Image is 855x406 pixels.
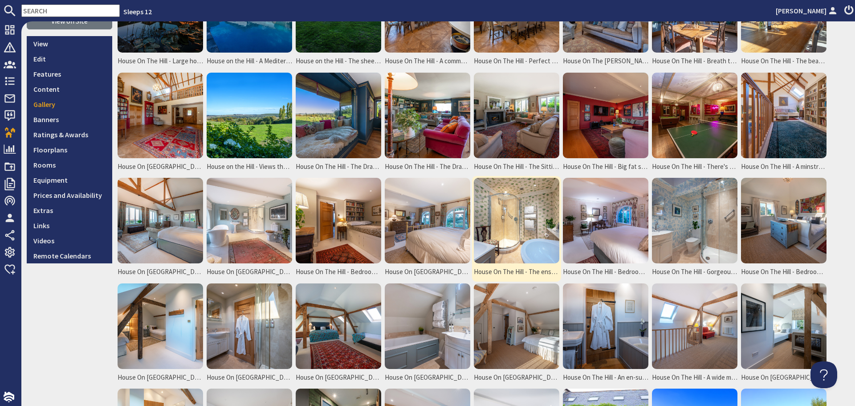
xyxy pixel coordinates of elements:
span: House on the Hill - Views that stretch for miles and miles across the [GEOGRAPHIC_DATA] [207,162,292,172]
span: House On The Hill - The Drawing Room [385,162,470,172]
span: House On [GEOGRAPHIC_DATA] - Bedroom 5: A wonderful family room where you can all hunker down tog... [296,373,381,383]
img: House On The Hill - The Sitting Room has an intimate feel, with homely furnishings, and the warmt... [474,73,559,158]
span: House On [GEOGRAPHIC_DATA] - Bedroom 7: antique French beds are painted in a [PERSON_NAME] & Ball... [741,373,826,383]
img: House On The Hill - Big fat sofas, a big screen, film posters on the walls - the perfect Movie Room [563,73,648,158]
img: House on the Hill - Views that stretch for miles and miles across the Chalke Valley [207,73,292,158]
span: House On The Hill - The beautiful [GEOGRAPHIC_DATA]; off the main hall, with doors onto the terrace [741,56,826,66]
a: Remote Calendars [27,248,112,263]
a: House On [GEOGRAPHIC_DATA] - Bedroom 5 has an en suite bathroom [383,282,472,387]
a: House On The Hill - There's a very funky Games Room [650,71,739,176]
span: House On The Hill - Breath taking views from the conservatory [652,56,737,66]
a: House On [GEOGRAPHIC_DATA] - Bedroom 2 sleeps 2 in a super king bed [383,176,472,282]
span: House On [GEOGRAPHIC_DATA] - Bedroom 4: And a fabulous en suite bathroom [207,373,292,383]
a: House On [GEOGRAPHIC_DATA] - Bedroom 6 is upstairs from the family kitchen/sitting room [472,282,561,387]
img: House On The Hill - The Drawing Room [385,73,470,158]
a: House on the Hill - Views that stretch for miles and miles across the [GEOGRAPHIC_DATA] [205,71,294,176]
span: House On The Hill - A commodious kitchen - for cooking, dining and relaxing [385,56,470,66]
a: Content [27,82,112,97]
span: House On The Hill - Large holiday home with pool and games room [118,56,203,66]
a: House On The Hill - Big fat sofas, a big screen, film posters on the walls - the perfect Movie Room [561,71,650,176]
img: House On The Hill - Bedroom 2 sleeps 2 in a super king bed [385,178,470,263]
a: House On The Hill - A wide mezzanine between Bedrooms 6 and 7 gives the option of a sofa bed (cha... [650,282,739,387]
span: House On The Hill - Bedroom 1: The Dressing Room can sleep 2 extra guests in a small double bed (... [296,267,381,277]
span: House On The Hill - Bedroom 4: A sense of calm, a touch eclectic [741,267,826,277]
span: House On [GEOGRAPHIC_DATA] - Bedroom 4 Dressing Room [118,373,203,383]
span: House On The Hill - Bedroom 3: where opulence meets a touch of grandeur [563,267,648,277]
a: House On The Hill - Bedroom 1: The Dressing Room can sleep 2 extra guests in a small double bed (... [294,176,383,282]
span: House On The Hill - The Sitting Room has an intimate feel, with homely furnishings, and the warmt... [474,162,559,172]
a: Extras [27,203,112,218]
img: House On The Hill - An en-suite for Bedroom 6 [563,283,648,369]
a: Links [27,218,112,233]
a: House On [GEOGRAPHIC_DATA] - Bedroom 5: A wonderful family room where you can all hunker down tog... [294,282,383,387]
span: House On The Hill - Gorgeous [PERSON_NAME] & Ball wallpaper in the shower room for Bedroom 3 [652,267,737,277]
img: House On The Hill - Gorgeous Farrow & Ball wallpaper in the shower room for Bedroom 3 [652,178,737,263]
a: Ratings & Awards [27,127,112,142]
img: House On The Hill - The ensuite for Bedroom 2: We just love that wallpaper! [474,178,559,263]
a: House On [GEOGRAPHIC_DATA] - Bedroom 7: antique French beds are painted in a [PERSON_NAME] & Ball... [739,282,828,387]
span: House on the Hill - The sheer size of this place will amaze you; perfect for your large group hol... [296,56,381,66]
a: House On The Hill - A minstrels gallery overlooks the main hall [739,71,828,176]
img: House On The Hill - Bedroom 4 Dressing Room [118,283,203,369]
img: House On The Hill - A minstrels gallery overlooks the main hall [741,73,826,158]
img: House On The Hill - The main hall [118,73,203,158]
img: House On The Hill - Bedroom 5 has an en suite bathroom [385,283,470,369]
span: House On [GEOGRAPHIC_DATA] - Bedroom 1 sleeps 2 in a super king bed [118,267,203,277]
span: House On The [PERSON_NAME] timbers soar to the roof in the kitchen/dining room [563,56,648,66]
img: House On The Hill - The Drawing Room has a huge picture window with views across the spectacular ... [296,73,381,158]
a: House On [GEOGRAPHIC_DATA] - Bedroom 4: And a fabulous en suite bathroom [205,282,294,387]
a: House On [GEOGRAPHIC_DATA] - The ensuite bathroom for Bedroom 1. Oh, that mirror! [205,176,294,282]
span: House On [GEOGRAPHIC_DATA] - Bedroom 2 sleeps 2 in a super king bed [385,267,470,277]
a: Gallery [27,97,112,112]
img: House On The Hill - Bedroom 4: A sense of calm, a touch eclectic [741,178,826,263]
img: House On The Hill - A wide mezzanine between Bedrooms 6 and 7 gives the option of a sofa bed (cha... [652,283,737,369]
a: Rooms [27,157,112,172]
a: House On The Hill - The Drawing Room has a huge picture window with views across the spectacular ... [294,71,383,176]
span: House On The Hill - Big fat sofas, a big screen, film posters on the walls - the perfect Movie Room [563,162,648,172]
a: House On The Hill - Gorgeous [PERSON_NAME] & Ball wallpaper in the shower room for Bedroom 3 [650,176,739,282]
span: House On The Hill - The Drawing Room has a huge picture window with views across the spectacular ... [296,162,381,172]
span: House On [GEOGRAPHIC_DATA] - [GEOGRAPHIC_DATA] [118,162,203,172]
img: staytech_i_w-64f4e8e9ee0a9c174fd5317b4b171b261742d2d393467e5bdba4413f4f884c10.svg [4,392,14,402]
a: Features [27,66,112,82]
img: House On The Hill - Bedroom 7: antique French beds are painted in a Farrow & Ball heritage shade [741,283,826,369]
a: House On The Hill - Bedroom 3: where opulence meets a touch of grandeur [561,176,650,282]
span: House On The Hill - A minstrels gallery overlooks the main hall [741,162,826,172]
a: View on Site [27,12,112,29]
img: House On The Hill - Bedroom 1 sleeps 2 in a super king bed [118,178,203,263]
img: House On The Hill - There's a very funky Games Room [652,73,737,158]
a: House On The Hill - Bedroom 4: A sense of calm, a touch eclectic [739,176,828,282]
span: House On [GEOGRAPHIC_DATA] - The ensuite bathroom for Bedroom 1. Oh, that mirror! [207,267,292,277]
a: Banners [27,112,112,127]
a: [PERSON_NAME] [776,5,839,16]
span: House On [GEOGRAPHIC_DATA] - Bedroom 5 has an en suite bathroom [385,373,470,383]
img: House On The Hill - Bedroom 6 is upstairs from the family kitchen/sitting room [474,283,559,369]
a: House On The Hill - The Sitting Room has an intimate feel, with homely furnishings, and the warmt... [472,71,561,176]
img: House On The Hill - The ensuite bathroom for Bedroom 1. Oh, that mirror! [207,178,292,263]
a: House On [GEOGRAPHIC_DATA] - Bedroom 4 Dressing Room [116,282,205,387]
img: House On The Hill - Bedroom 5: A wonderful family room where you can all hunker down together [296,283,381,369]
span: House On The Hill - An en-suite for Bedroom 6 [563,373,648,383]
a: Floorplans [27,142,112,157]
span: House On The Hill - A wide mezzanine between Bedrooms 6 and 7 gives the option of a sofa bed (cha... [652,373,737,383]
span: House On The Hill - Perfect for family and friends celebrations [474,56,559,66]
span: House On [GEOGRAPHIC_DATA] - Bedroom 6 is upstairs from the family kitchen/sitting room [474,373,559,383]
img: House On The Hill - Bedroom 1: The Dressing Room can sleep 2 extra guests in a small double bed (... [296,178,381,263]
a: Videos [27,233,112,248]
img: House On The Hill - Bedroom 3: where opulence meets a touch of grandeur [563,178,648,263]
a: House On [GEOGRAPHIC_DATA] - [GEOGRAPHIC_DATA] [116,71,205,176]
a: House On The Hill - The ensuite for Bedroom 2: We just love that wallpaper! [472,176,561,282]
a: Sleeps 12 [123,7,152,16]
img: House On The Hill - Bedroom 4: And a fabulous en suite bathroom [207,283,292,369]
span: House on the Hill - A Mediterranean vibe to the walled heated pool [207,56,292,66]
input: SEARCH [21,4,120,17]
a: View [27,36,112,51]
span: House On The Hill - The ensuite for Bedroom 2: We just love that wallpaper! [474,267,559,277]
a: House On [GEOGRAPHIC_DATA] - Bedroom 1 sleeps 2 in a super king bed [116,176,205,282]
a: Edit [27,51,112,66]
iframe: Toggle Customer Support [810,361,837,388]
a: House On The Hill - The Drawing Room [383,71,472,176]
a: Equipment [27,172,112,188]
span: House On The Hill - There's a very funky Games Room [652,162,737,172]
a: Prices and Availability [27,188,112,203]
